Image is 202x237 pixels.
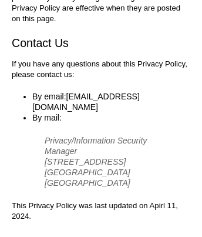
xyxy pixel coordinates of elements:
blockquote: Privacy/Information Security Manager [STREET_ADDRESS] [GEOGRAPHIC_DATA] [GEOGRAPHIC_DATA] [45,135,166,188]
li: By mail: [32,112,178,123]
h3: Contact Us [12,36,190,50]
li: By email: [EMAIL_ADDRESS][DOMAIN_NAME] [32,91,178,112]
p: This Privacy Policy was last updated on Apirl 11, 2024. [12,201,190,222]
p: If you have any questions about this Privacy Policy, please contact us: [12,59,190,80]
